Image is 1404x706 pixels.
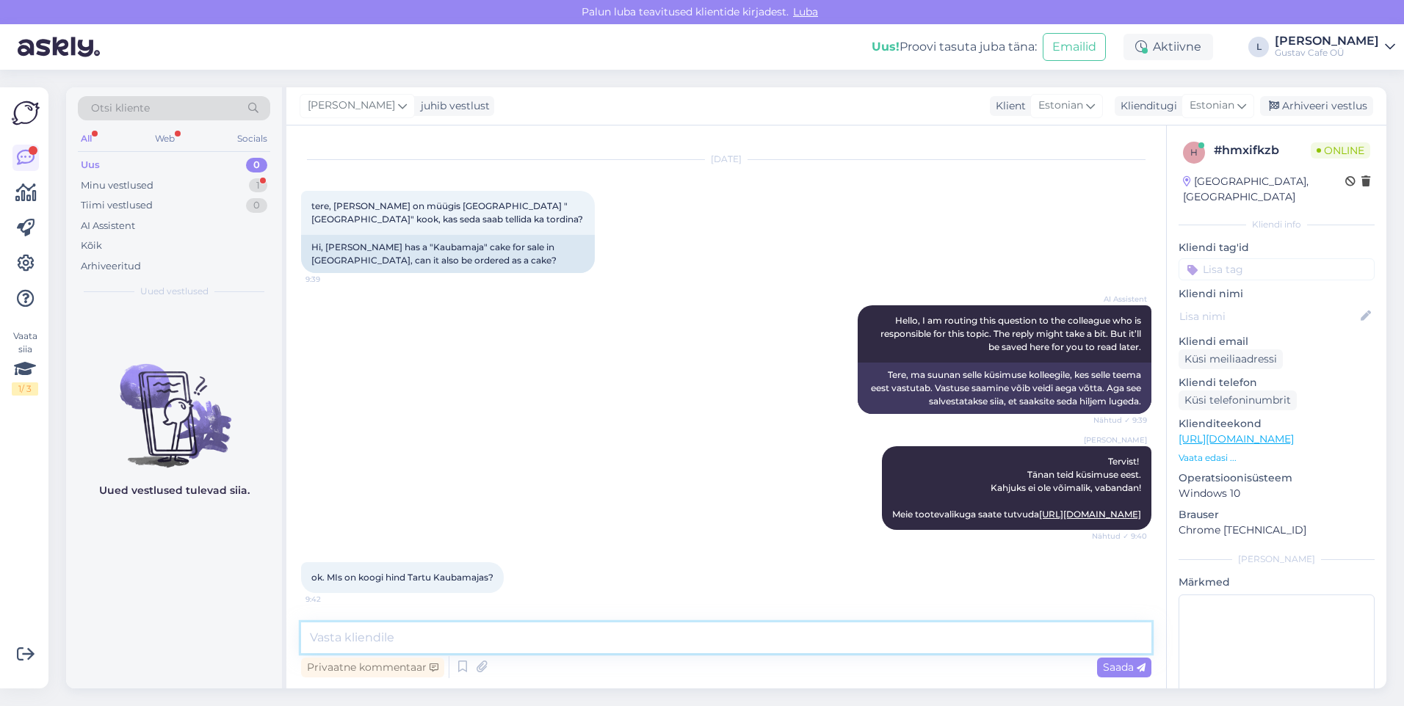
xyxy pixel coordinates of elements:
[66,338,282,470] img: No chats
[234,129,270,148] div: Socials
[1190,98,1234,114] span: Estonian
[81,219,135,233] div: AI Assistent
[81,198,153,213] div: Tiimi vestlused
[858,363,1151,414] div: Tere, ma suunan selle küsimuse kolleegile, kes selle teema eest vastutab. Vastuse saamine võib ve...
[1179,390,1297,410] div: Küsi telefoninumbrit
[1260,96,1373,116] div: Arhiveeri vestlus
[12,330,38,396] div: Vaata siia
[81,158,100,172] div: Uus
[1103,660,1146,674] span: Saada
[78,129,95,148] div: All
[1092,415,1147,426] span: Nähtud ✓ 9:39
[1179,258,1375,280] input: Lisa tag
[81,259,141,274] div: Arhiveeritud
[880,315,1143,352] span: Hello, I am routing this question to the colleague who is responsible for this topic. The reply m...
[1275,35,1379,47] div: [PERSON_NAME]
[1179,286,1375,302] p: Kliendi nimi
[301,235,595,273] div: Hi, [PERSON_NAME] has a "Kaubamaja" cake for sale in [GEOGRAPHIC_DATA], can it also be ordered as...
[1179,575,1375,590] p: Märkmed
[1179,523,1375,538] p: Chrome [TECHNICAL_ID]
[152,129,178,148] div: Web
[789,5,822,18] span: Luba
[1183,174,1345,205] div: [GEOGRAPHIC_DATA], [GEOGRAPHIC_DATA]
[301,153,1151,166] div: [DATE]
[1038,98,1083,114] span: Estonian
[81,239,102,253] div: Kõik
[990,98,1026,114] div: Klient
[1043,33,1106,61] button: Emailid
[872,38,1037,56] div: Proovi tasuta juba täna:
[91,101,150,116] span: Otsi kliente
[311,200,583,225] span: tere, [PERSON_NAME] on müügis [GEOGRAPHIC_DATA] "[GEOGRAPHIC_DATA]" kook, kas seda saab tellida k...
[872,40,900,54] b: Uus!
[892,456,1141,520] span: Tervist! Tänan teid küsimuse eest. Kahjuks ei ole võimalik, vabandan! Meie tootevalikuga saate tu...
[305,594,361,605] span: 9:42
[1275,47,1379,59] div: Gustav Cafe OÜ
[311,572,493,583] span: ok. MIs on koogi hind Tartu Kaubamajas?
[1179,432,1294,445] a: [URL][DOMAIN_NAME]
[415,98,490,114] div: juhib vestlust
[1179,308,1358,324] input: Lisa nimi
[1214,142,1311,159] div: # hmxifkzb
[1179,507,1375,523] p: Brauser
[1179,486,1375,501] p: Windows 10
[1179,349,1283,369] div: Küsi meiliaadressi
[1179,553,1375,566] div: [PERSON_NAME]
[246,158,267,172] div: 0
[1179,218,1375,231] div: Kliendi info
[1092,294,1147,305] span: AI Assistent
[246,198,267,213] div: 0
[81,178,153,193] div: Minu vestlused
[12,382,38,396] div: 1 / 3
[1123,34,1213,60] div: Aktiivne
[1275,35,1395,59] a: [PERSON_NAME]Gustav Cafe OÜ
[1248,37,1269,57] div: L
[301,658,444,677] div: Privaatne kommentaar
[140,285,209,298] span: Uued vestlused
[1084,434,1147,445] span: [PERSON_NAME]
[1179,334,1375,349] p: Kliendi email
[1179,416,1375,432] p: Klienditeekond
[305,274,361,285] span: 9:39
[12,99,40,127] img: Askly Logo
[1179,451,1375,465] p: Vaata edasi ...
[1311,142,1370,159] span: Online
[1092,531,1147,542] span: Nähtud ✓ 9:40
[1179,470,1375,486] p: Operatsioonisüsteem
[1179,375,1375,390] p: Kliendi telefon
[1039,509,1141,520] a: [URL][DOMAIN_NAME]
[1115,98,1177,114] div: Klienditugi
[99,483,250,498] p: Uued vestlused tulevad siia.
[249,178,267,193] div: 1
[308,98,395,114] span: [PERSON_NAME]
[1190,147,1198,158] span: h
[1179,240,1375,255] p: Kliendi tag'id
